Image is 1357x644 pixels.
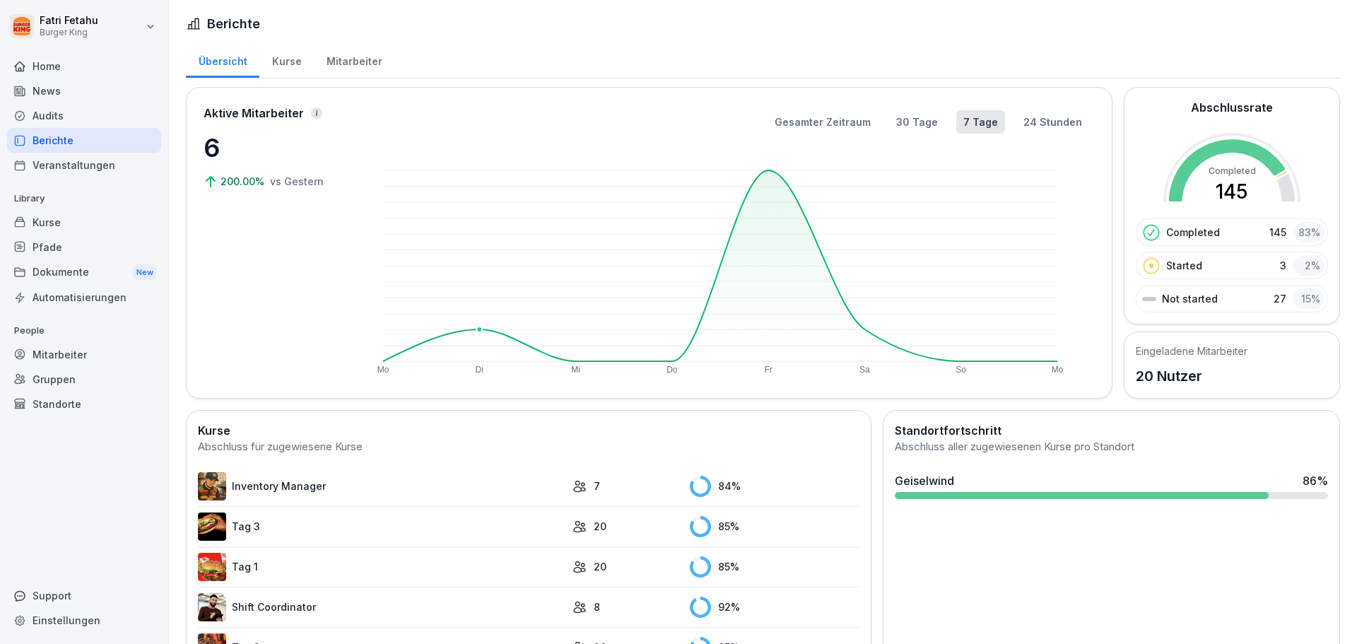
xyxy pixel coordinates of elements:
[198,472,565,500] a: Inventory Manager
[594,479,600,493] p: 7
[377,365,389,375] text: Mo
[956,365,966,375] text: So
[7,367,161,392] a: Gruppen
[690,556,859,578] div: 85 %
[204,129,345,167] p: 6
[1166,225,1220,240] p: Completed
[859,365,870,375] text: Sa
[594,519,606,534] p: 20
[1274,291,1286,306] p: 27
[1166,258,1202,273] p: Started
[895,439,1328,455] div: Abschluss aller zugewiesenen Kurse pro Standort
[270,174,324,189] p: vs Gestern
[594,599,600,614] p: 8
[7,78,161,103] a: News
[198,553,565,581] a: Tag 1
[571,365,580,375] text: Mi
[259,42,314,78] a: Kurse
[895,422,1328,439] h2: Standortfortschritt
[690,476,859,497] div: 84 %
[1293,288,1324,309] div: 15 %
[40,28,98,37] p: Burger King
[690,597,859,618] div: 92 %
[7,187,161,210] p: Library
[204,105,304,122] p: Aktive Mitarbeiter
[7,583,161,608] div: Support
[7,210,161,235] a: Kurse
[1303,472,1328,489] div: 86 %
[7,392,161,416] a: Standorte
[1162,291,1218,306] p: Not started
[7,103,161,128] a: Audits
[198,439,859,455] div: Abschluss für zugewiesene Kurse
[666,365,678,375] text: Do
[221,174,267,189] p: 200.00%
[7,285,161,310] a: Automatisierungen
[1016,110,1089,134] button: 24 Stunden
[1280,258,1286,273] p: 3
[1293,255,1324,276] div: 2 %
[690,516,859,537] div: 85 %
[889,110,945,134] button: 30 Tage
[198,553,226,581] img: kxzo5hlrfunza98hyv09v55a.png
[7,342,161,367] a: Mitarbeiter
[186,42,259,78] a: Übersicht
[198,513,226,541] img: cq6tslmxu1pybroki4wxmcwi.png
[889,467,1334,505] a: Geiselwind86%
[7,608,161,633] a: Einstellungen
[1191,99,1273,116] h2: Abschlussrate
[198,422,859,439] h2: Kurse
[1052,365,1064,375] text: Mo
[1269,225,1286,240] p: 145
[1293,222,1324,242] div: 83 %
[7,54,161,78] a: Home
[207,14,260,33] h1: Berichte
[7,128,161,153] a: Berichte
[7,153,161,177] a: Veranstaltungen
[764,365,772,375] text: Fr
[895,472,954,489] div: Geiselwind
[476,365,483,375] text: Di
[314,42,394,78] a: Mitarbeiter
[594,559,606,574] p: 20
[198,593,565,621] a: Shift Coordinator
[956,110,1005,134] button: 7 Tage
[7,259,161,286] div: Dokumente
[768,110,878,134] button: Gesamter Zeitraum
[198,472,226,500] img: o1h5p6rcnzw0lu1jns37xjxx.png
[1136,344,1247,358] h5: Eingeladene Mitarbeiter
[7,235,161,259] a: Pfade
[7,320,161,342] p: People
[198,513,565,541] a: Tag 3
[40,15,98,27] p: Fatri Fetahu
[133,264,157,281] div: New
[7,259,161,286] a: DokumenteNew
[1136,365,1247,387] p: 20 Nutzer
[198,593,226,621] img: q4kvd0p412g56irxfxn6tm8s.png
